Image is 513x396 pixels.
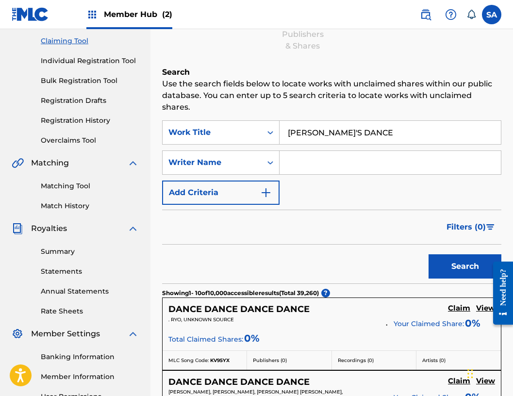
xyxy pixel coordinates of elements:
[244,331,260,346] span: 0%
[441,5,461,24] div: Help
[12,7,49,21] img: MLC Logo
[482,5,501,24] div: User Menu
[447,221,486,233] span: Filters ( 0 )
[12,223,23,234] img: Royalties
[41,96,139,106] a: Registration Drafts
[86,9,98,20] img: Top Rightsholders
[260,187,272,198] img: 9d2ae6d4665cec9f34b9.svg
[448,304,470,313] h5: Claim
[41,56,139,66] a: Individual Registration Tool
[476,304,495,314] a: View
[486,224,495,230] img: filter
[41,352,139,362] a: Banking Information
[31,328,100,340] span: Member Settings
[41,247,139,257] a: Summary
[41,266,139,277] a: Statements
[41,201,139,211] a: Match History
[253,357,325,364] p: Publishers ( 0 )
[441,215,501,239] button: Filters (0)
[41,115,139,126] a: Registration History
[448,377,470,386] h5: Claim
[162,78,501,113] p: Use the search fields below to locate works with unclaimed shares within our public database. You...
[162,10,172,19] span: (2)
[41,135,139,146] a: Overclaims Tool
[127,223,139,234] img: expand
[12,328,23,340] img: Member Settings
[12,157,24,169] img: Matching
[394,319,464,329] span: Your Claimed Share:
[338,357,410,364] p: Recordings ( 0 )
[486,254,513,332] iframe: Resource Center
[41,286,139,297] a: Annual Statements
[416,5,435,24] a: Public Search
[168,334,243,345] span: Total Claimed Shares:
[162,289,319,297] p: Showing 1 - 10 of 10,000 accessible results (Total 39,260 )
[162,120,501,283] form: Search Form
[31,157,69,169] span: Matching
[41,306,139,316] a: Rate Sheets
[168,127,256,138] div: Work Title
[465,316,480,330] span: 0 %
[31,223,67,234] span: Royalties
[104,9,172,20] span: Member Hub
[168,157,256,168] div: Writer Name
[127,157,139,169] img: expand
[466,10,476,19] div: Notifications
[429,254,501,279] button: Search
[168,357,209,363] span: MLC Song Code:
[168,316,234,323] span: . RYO, UNKNOWN SOURCE
[445,9,457,20] img: help
[41,181,139,191] a: Matching Tool
[162,181,280,205] button: Add Criteria
[467,359,473,388] div: Drag
[162,66,501,78] h6: Search
[279,17,327,52] div: Add Publishers & Shares
[41,372,139,382] a: Member Information
[168,377,310,388] h5: DANCE DANCE DANCE DANCE
[210,357,230,363] span: KV95YX
[127,328,139,340] img: expand
[464,349,513,396] iframe: Chat Widget
[420,9,431,20] img: search
[41,36,139,46] a: Claiming Tool
[41,76,139,86] a: Bulk Registration Tool
[321,289,330,297] span: ?
[168,304,310,315] h5: DANCE DANCE DANCE DANCE
[422,357,495,364] p: Artists ( 0 )
[476,304,495,313] h5: View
